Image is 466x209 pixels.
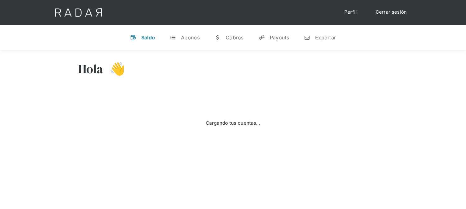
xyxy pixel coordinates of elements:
[141,34,155,41] div: Saldo
[304,34,310,41] div: n
[181,34,200,41] div: Abonos
[215,34,221,41] div: w
[270,34,289,41] div: Payouts
[130,34,136,41] div: v
[315,34,336,41] div: Exportar
[78,61,103,77] h3: Hola
[206,120,260,127] div: Cargando tus cuentas...
[259,34,265,41] div: y
[226,34,244,41] div: Cobros
[338,6,363,18] a: Perfil
[170,34,176,41] div: t
[369,6,413,18] a: Cerrar sesión
[103,61,125,77] h3: 👋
